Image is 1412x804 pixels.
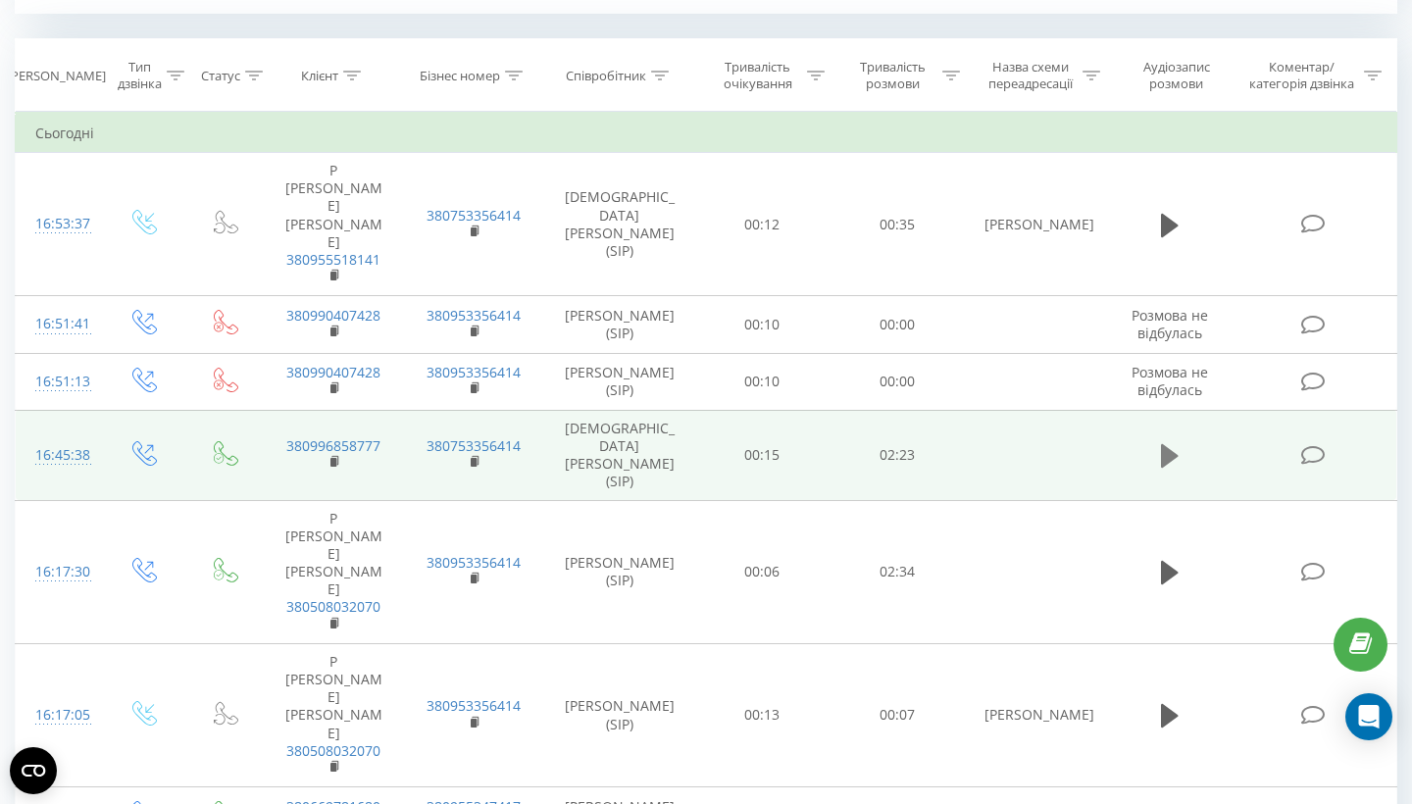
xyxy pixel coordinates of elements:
[695,410,831,500] td: 00:15
[1132,363,1208,399] span: Розмова не відбулась
[286,306,380,325] a: 380990407428
[544,153,695,296] td: [DEMOGRAPHIC_DATA][PERSON_NAME] (SIP)
[427,696,521,715] a: 380953356414
[830,500,965,643] td: 02:34
[830,296,965,353] td: 00:00
[286,741,380,760] a: 380508032070
[695,500,831,643] td: 00:06
[1345,693,1392,740] div: Open Intercom Messenger
[1132,306,1208,342] span: Розмова не відбулась
[35,553,82,591] div: 16:17:30
[264,153,404,296] td: Р [PERSON_NAME] [PERSON_NAME]
[286,250,380,269] a: 380955518141
[35,696,82,734] div: 16:17:05
[10,747,57,794] button: Open CMP widget
[264,500,404,643] td: Р [PERSON_NAME] [PERSON_NAME]
[427,306,521,325] a: 380953356414
[118,59,162,92] div: Тип дзвінка
[847,59,937,92] div: Тривалість розмови
[965,153,1105,296] td: [PERSON_NAME]
[35,436,82,475] div: 16:45:38
[7,68,106,84] div: [PERSON_NAME]
[420,68,500,84] div: Бізнес номер
[544,353,695,410] td: [PERSON_NAME] (SIP)
[301,68,338,84] div: Клієнт
[35,363,82,401] div: 16:51:13
[544,500,695,643] td: [PERSON_NAME] (SIP)
[566,68,646,84] div: Співробітник
[35,205,82,243] div: 16:53:37
[830,643,965,786] td: 00:07
[695,153,831,296] td: 00:12
[695,296,831,353] td: 00:10
[286,597,380,616] a: 380508032070
[35,305,82,343] div: 16:51:41
[286,436,380,455] a: 380996858777
[965,643,1105,786] td: [PERSON_NAME]
[427,553,521,572] a: 380953356414
[1244,59,1359,92] div: Коментар/категорія дзвінка
[830,353,965,410] td: 00:00
[544,643,695,786] td: [PERSON_NAME] (SIP)
[201,68,240,84] div: Статус
[544,296,695,353] td: [PERSON_NAME] (SIP)
[983,59,1078,92] div: Назва схеми переадресації
[695,353,831,410] td: 00:10
[830,153,965,296] td: 00:35
[427,436,521,455] a: 380753356414
[544,410,695,500] td: [DEMOGRAPHIC_DATA][PERSON_NAME] (SIP)
[286,363,380,381] a: 380990407428
[427,206,521,225] a: 380753356414
[713,59,803,92] div: Тривалість очікування
[16,114,1397,153] td: Сьогодні
[264,643,404,786] td: Р [PERSON_NAME] [PERSON_NAME]
[695,643,831,786] td: 00:13
[830,410,965,500] td: 02:23
[427,363,521,381] a: 380953356414
[1123,59,1230,92] div: Аудіозапис розмови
